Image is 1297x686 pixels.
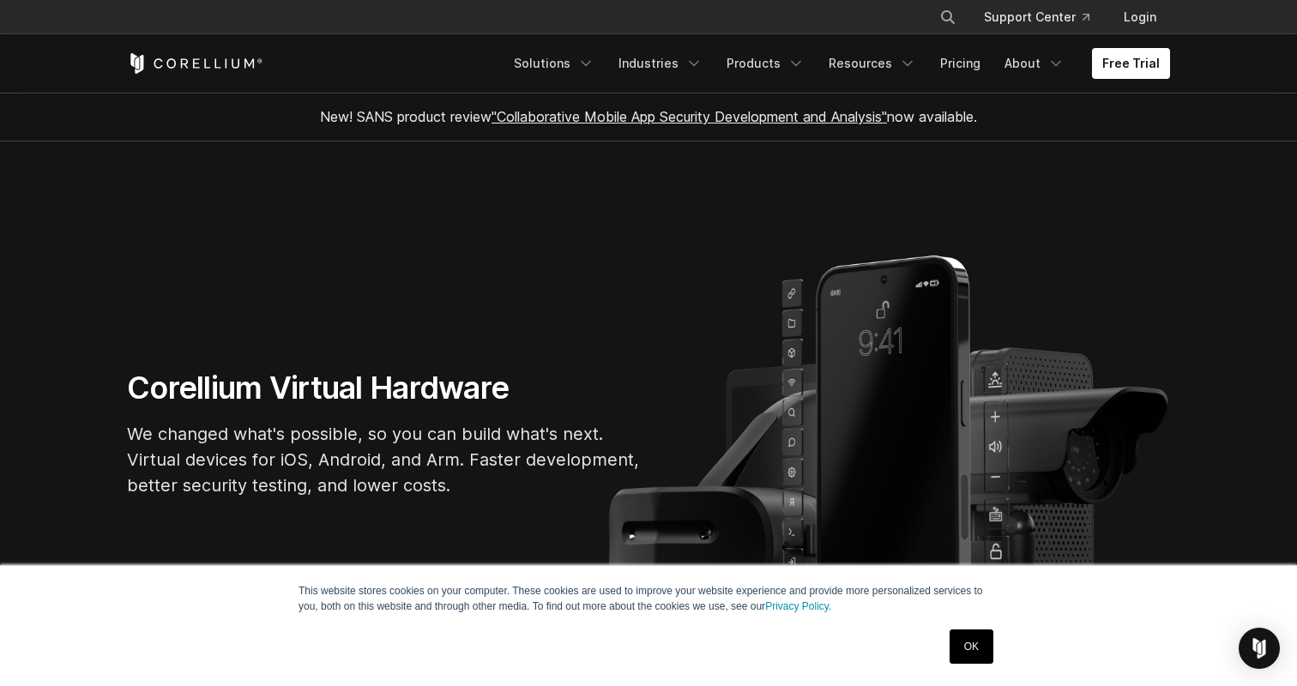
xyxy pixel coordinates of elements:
[299,583,998,614] p: This website stores cookies on your computer. These cookies are used to improve your website expe...
[504,48,1170,79] div: Navigation Menu
[1110,2,1170,33] a: Login
[970,2,1103,33] a: Support Center
[765,600,831,612] a: Privacy Policy.
[919,2,1170,33] div: Navigation Menu
[818,48,926,79] a: Resources
[127,369,642,407] h1: Corellium Virtual Hardware
[716,48,815,79] a: Products
[127,421,642,498] p: We changed what's possible, so you can build what's next. Virtual devices for iOS, Android, and A...
[930,48,991,79] a: Pricing
[320,108,977,125] span: New! SANS product review now available.
[1092,48,1170,79] a: Free Trial
[950,629,993,664] a: OK
[504,48,605,79] a: Solutions
[492,108,887,125] a: "Collaborative Mobile App Security Development and Analysis"
[1239,628,1280,669] div: Open Intercom Messenger
[994,48,1075,79] a: About
[932,2,963,33] button: Search
[127,53,263,74] a: Corellium Home
[608,48,713,79] a: Industries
